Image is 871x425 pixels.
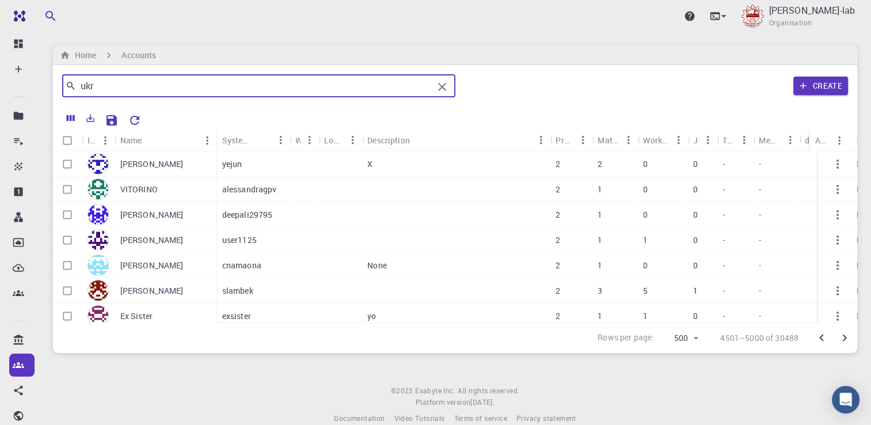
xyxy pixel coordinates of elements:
div: Name [120,129,142,151]
h6: Home [70,49,96,62]
div: Description [367,129,410,151]
button: Create [793,77,848,95]
div: System Name [222,129,253,151]
p: user1125 [222,234,257,246]
p: 1 [643,310,648,322]
div: Jobs [693,129,698,151]
p: [PERSON_NAME] [120,234,184,246]
span: Terms of service [454,413,507,423]
button: Menu [619,131,637,149]
p: 2 [556,310,560,322]
p: - [722,234,725,246]
span: [DATE] . [470,397,495,407]
p: alessandragpv [222,184,277,195]
button: Menu [781,131,799,149]
p: - [759,209,761,221]
p: 0 [643,260,648,271]
p: 2 [556,158,560,170]
p: - [759,234,761,246]
button: Menu [531,131,550,149]
img: avatar [88,305,109,327]
p: 2 [556,209,560,221]
button: Clear [433,78,451,96]
p: 0 [693,310,698,322]
h6: Accounts [121,49,156,62]
p: - [722,184,725,195]
p: 1 [598,234,602,246]
div: Members [753,129,799,151]
img: logo [9,10,25,22]
div: System Name [216,129,290,151]
p: 0 [643,158,648,170]
p: - [759,184,761,195]
p: - [722,260,725,271]
p: cnamaona [222,260,261,271]
span: Exabyte Inc. [415,386,455,395]
p: yo [367,310,376,322]
button: Sort [253,131,271,149]
p: - [722,158,725,170]
p: 2 [556,234,560,246]
button: Menu [669,131,687,149]
div: Workflows [643,129,669,151]
span: Organisation [769,17,812,29]
span: Documentation [334,413,385,423]
img: avatar [88,229,109,251]
p: - [759,310,761,322]
button: Go to next page [833,327,856,350]
span: Support [23,8,64,18]
div: Name [115,129,216,151]
p: 2 [556,285,560,297]
button: Menu [830,131,849,150]
img: avatar [88,280,109,301]
p: X [367,158,372,170]
img: avatar [88,255,109,276]
span: Privacy statement [516,413,576,423]
div: Teams [717,129,753,151]
div: Actions [815,129,830,151]
p: 1 [693,285,698,297]
button: Sort [142,131,160,150]
div: Teams [722,129,735,151]
p: - [759,285,761,297]
span: Platform version [416,397,470,408]
p: 4501–5000 of 30488 [720,332,798,344]
p: 0 [693,234,698,246]
div: Open Intercom Messenger [832,386,859,413]
p: 2 [556,184,560,195]
p: 0 [693,209,698,221]
p: 2 [598,158,602,170]
img: avatar [88,153,109,174]
div: Icon [82,129,115,151]
button: Menu [573,131,592,149]
div: Members [759,129,781,151]
div: Workflows [637,129,687,151]
p: [PERSON_NAME] [120,209,184,221]
div: Icon [88,129,96,151]
a: Privacy statement [516,413,576,424]
p: 2 [556,260,560,271]
nav: breadcrumb [58,49,158,62]
img: avatar [88,179,109,200]
div: Description [362,129,550,151]
a: Terms of service [454,413,507,424]
div: 500 [659,330,702,347]
p: 1 [643,234,648,246]
span: © 2025 [391,385,415,397]
button: Columns [61,109,81,127]
button: Menu [735,131,753,149]
p: yejun [222,158,242,170]
p: 3 [598,285,602,297]
p: None [367,260,387,271]
a: Exabyte Inc. [415,385,455,397]
div: Location [324,129,343,151]
img: Jayavel-lab [741,5,764,28]
button: Export [81,109,100,127]
div: Materials [598,129,619,151]
p: 0 [693,260,698,271]
p: - [759,260,761,271]
img: avatar [88,204,109,225]
p: 1 [598,310,602,322]
p: Ex Sister [120,310,153,322]
div: Location [318,129,362,151]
